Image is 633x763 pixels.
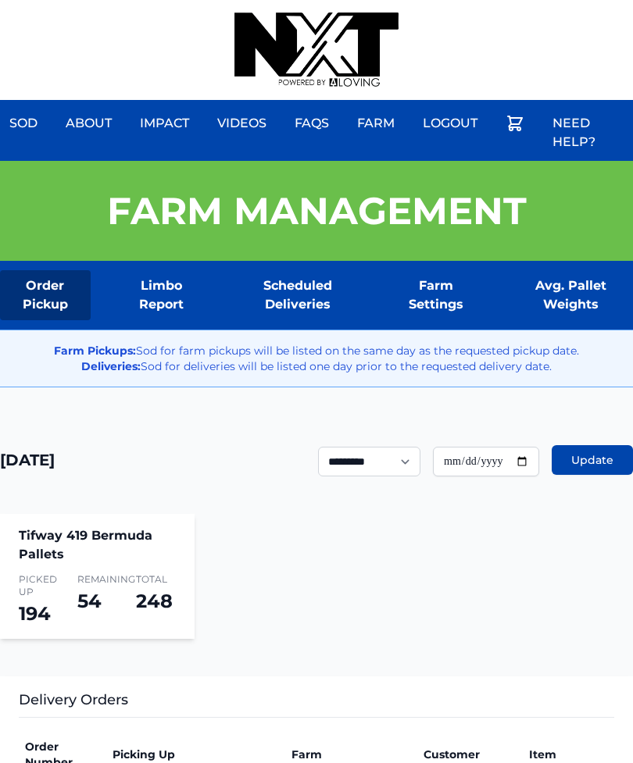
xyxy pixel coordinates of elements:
a: Need Help? [543,105,633,161]
strong: Farm Pickups: [54,344,136,358]
h3: Delivery Orders [19,689,614,718]
h1: Farm Management [107,192,527,230]
a: Avg. Pallet Weights [508,270,633,320]
strong: Deliveries: [81,359,141,373]
span: 248 [136,590,173,612]
span: Remaining [77,573,117,586]
span: Total [136,573,176,586]
img: nextdaysod.com Logo [234,12,399,87]
span: 194 [19,602,51,625]
button: Update [552,445,633,475]
span: 54 [77,590,102,612]
a: FAQs [285,105,338,142]
a: Impact [131,105,198,142]
span: Picked Up [19,573,59,598]
span: Update [571,452,613,468]
a: Logout [413,105,487,142]
a: Farm [348,105,404,142]
a: About [56,105,121,142]
h4: Tifway 419 Bermuda Pallets [19,526,176,564]
a: Scheduled Deliveries [232,270,363,320]
a: Videos [208,105,276,142]
a: Farm Settings [388,270,483,320]
a: Limbo Report [116,270,208,320]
